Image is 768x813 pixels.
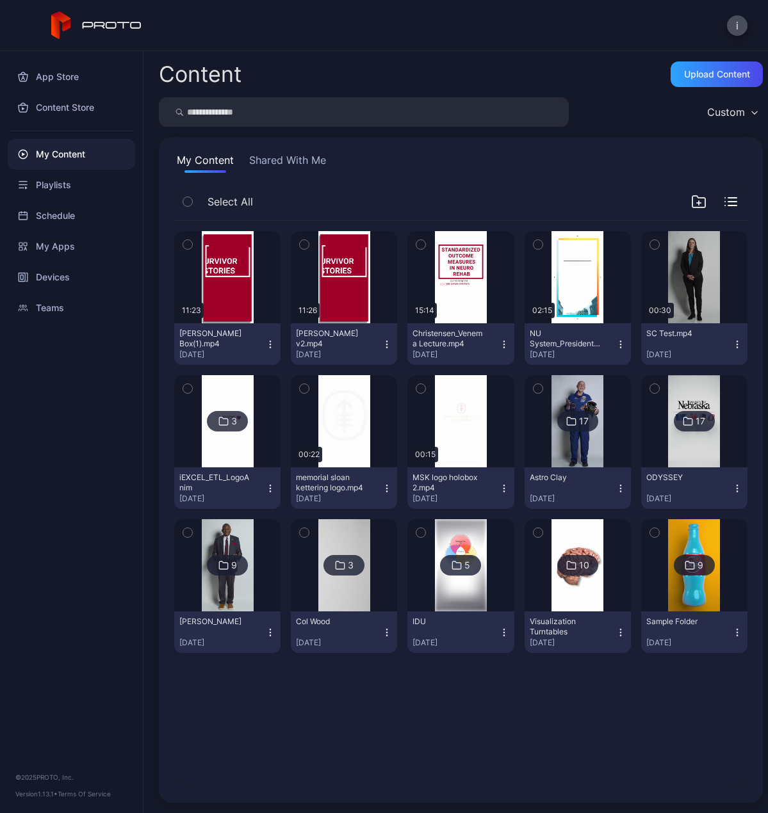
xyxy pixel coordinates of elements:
a: Playlists [8,170,135,200]
div: © 2025 PROTO, Inc. [15,772,127,782]
button: ODYSSEY[DATE] [641,467,748,509]
div: Custom [707,106,745,118]
button: Col Wood[DATE] [291,611,397,653]
div: 9 [698,559,703,571]
div: Content [159,63,241,85]
button: Sample Folder[DATE] [641,611,748,653]
div: 3 [231,415,237,427]
button: [PERSON_NAME] v2.mp4[DATE] [291,323,397,365]
div: Astro Clay [530,472,600,483]
div: 10 [579,559,589,571]
div: Randy Backman_draft v2.mp4 [296,328,366,349]
div: MSK logo holobox 2.mp4 [413,472,483,493]
button: Visualization Turntables[DATE] [525,611,631,653]
div: 3 [348,559,354,571]
div: Dr. Davies [179,616,250,627]
div: Randy Backman_Proto Box(1).mp4 [179,328,250,349]
div: SC Test.mp4 [646,328,717,339]
div: Visualization Turntables [530,616,600,637]
div: 9 [231,559,237,571]
div: [DATE] [179,638,265,648]
div: 5 [464,559,470,571]
div: ODYSSEY [646,472,717,483]
button: SC Test.mp4[DATE] [641,323,748,365]
div: [DATE] [296,494,382,504]
a: App Store [8,61,135,92]
button: i [727,15,748,36]
div: [DATE] [413,494,498,504]
div: [DATE] [179,350,265,360]
a: Content Store [8,92,135,123]
button: MSK logo holobox 2.mp4[DATE] [407,467,514,509]
span: Select All [208,194,253,209]
button: [PERSON_NAME][DATE] [174,611,281,653]
button: memorial sloan kettering logo.mp4[DATE] [291,467,397,509]
a: Teams [8,293,135,323]
div: Upload Content [684,69,750,79]
button: iEXCEL_ETL_LogoAnim[DATE] [174,467,281,509]
a: My Apps [8,231,135,262]
span: Version 1.13.1 • [15,790,58,798]
div: [DATE] [413,638,498,648]
button: Astro Clay[DATE] [525,467,631,509]
button: [PERSON_NAME] Box(1).mp4[DATE] [174,323,281,365]
button: Christensen_Venema Lecture.mp4[DATE] [407,323,514,365]
div: iEXCEL_ETL_LogoAnim [179,472,250,493]
button: Shared With Me [247,152,329,173]
div: memorial sloan kettering logo.mp4 [296,472,366,493]
button: IDU[DATE] [407,611,514,653]
button: My Content [174,152,236,173]
div: [DATE] [646,350,732,360]
div: [DATE] [530,638,616,648]
button: Custom [701,97,763,127]
div: [DATE] [646,638,732,648]
div: [DATE] [646,494,732,504]
div: Col Wood [296,616,366,627]
div: Christensen_Venema Lecture.mp4 [413,328,483,349]
a: Devices [8,262,135,293]
div: NU System_President Gold.mp4 [530,328,600,349]
div: [DATE] [530,494,616,504]
a: Schedule [8,200,135,231]
div: [DATE] [296,638,382,648]
div: 17 [696,415,705,427]
div: [DATE] [179,494,265,504]
div: [DATE] [413,350,498,360]
button: NU System_President Gold.mp4[DATE] [525,323,631,365]
div: Sample Folder [646,616,717,627]
div: [DATE] [296,350,382,360]
button: Upload Content [671,61,763,87]
a: My Content [8,139,135,170]
div: 17 [579,415,589,427]
a: Terms Of Service [58,790,111,798]
div: [DATE] [530,350,616,360]
div: IDU [413,616,483,627]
